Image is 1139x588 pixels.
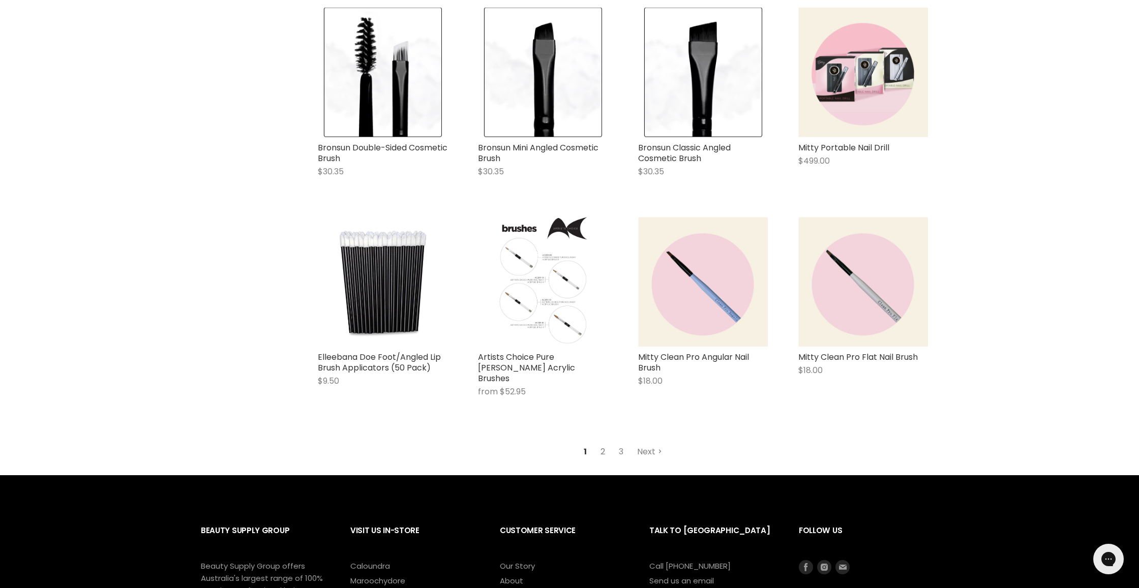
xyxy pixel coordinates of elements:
[318,8,447,137] a: Bronsun Double-Sided Cosmetic Brush
[318,351,441,374] a: Elleebana Doe Foot/Angled Lip Brush Applicators (50 Pack)
[318,166,344,177] span: $30.35
[478,217,608,347] a: Artists Choice Pure Kolinsky Acrylic Brushes
[323,8,441,137] img: Bronsun Double-Sided Cosmetic Brush
[478,8,608,137] a: Bronsun Mini Angled Cosmetic Brush
[798,364,823,376] span: $18.00
[638,375,663,387] span: $18.00
[500,561,535,571] a: Our Story
[799,518,938,560] h2: Follow us
[638,142,731,164] a: Bronsun Classic Angled Cosmetic Brush
[798,217,928,347] img: Mitty Clean Pro Flat Nail Brush
[638,166,664,177] span: $30.35
[644,8,762,137] img: Bronsun Classic Angled Cosmetic Brush
[1088,540,1129,578] iframe: Gorgias live chat messenger
[595,443,611,461] a: 2
[638,351,749,374] a: Mitty Clean Pro Angular Nail Brush
[500,386,526,397] span: $52.95
[632,443,668,461] a: Next
[498,217,588,347] img: Artists Choice Pure Kolinsky Acrylic Brushes
[478,386,498,397] span: from
[318,375,339,387] span: $9.50
[798,142,889,153] a: Mitty Portable Nail Drill
[798,8,928,137] img: Mitty Portable Nail Drill
[638,8,768,137] a: Bronsun Classic Angled Cosmetic Brush
[613,443,629,461] a: 3
[318,142,447,164] a: Bronsun Double-Sided Cosmetic Brush
[578,443,592,461] span: 1
[201,518,330,560] h2: Beauty Supply Group
[478,351,575,384] a: Artists Choice Pure [PERSON_NAME] Acrylic Brushes
[318,217,447,347] img: Elleebana Doe Foot/Angled Lip Brush Applicators (50 Pack)
[484,8,602,137] img: Bronsun Mini Angled Cosmetic Brush
[798,351,918,363] a: Mitty Clean Pro Flat Nail Brush
[638,217,768,347] img: Mitty Clean Pro Angular Nail Brush
[500,575,523,586] a: About
[350,561,390,571] a: Caloundra
[649,518,778,560] h2: Talk to [GEOGRAPHIC_DATA]
[649,561,731,571] a: Call [PHONE_NUMBER]
[350,575,405,586] a: Maroochydore
[478,142,598,164] a: Bronsun Mini Angled Cosmetic Brush
[500,518,629,560] h2: Customer Service
[478,166,504,177] span: $30.35
[649,575,714,586] a: Send us an email
[798,155,830,167] span: $499.00
[350,518,479,560] h2: Visit Us In-Store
